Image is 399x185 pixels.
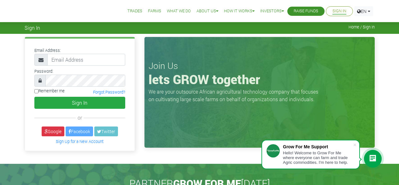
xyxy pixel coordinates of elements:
div: Grow For Me Support [283,144,353,149]
h1: lets GROW together [149,72,371,87]
h3: Join Us [149,60,371,71]
a: Sign In [332,8,346,15]
p: We are your outsource African agricultural technology company that focuses on cultivating large s... [149,88,322,103]
a: EN [354,6,373,16]
button: Sign In [34,97,125,109]
a: About Us [197,8,218,15]
label: Remember me [34,88,65,94]
a: What We Do [167,8,191,15]
a: Farms [148,8,161,15]
input: Remember me [34,89,38,93]
span: Home / Sign In [349,25,375,29]
div: Hello! Welcome to Grow For Me where everyone can farm and trade Agric commodities. I'm here to help. [283,151,353,165]
a: Forgot Password? [93,89,125,95]
a: How it Works [224,8,255,15]
a: Raise Funds [294,8,318,15]
a: Google [42,126,64,136]
input: Email Address [47,54,125,66]
label: Password: [34,68,53,74]
a: Investors [260,8,284,15]
label: Email Address: [34,47,61,53]
div: or [34,114,125,121]
a: Sign Up for a New Account [56,139,103,144]
span: Sign In [25,25,40,31]
a: Trades [127,8,142,15]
